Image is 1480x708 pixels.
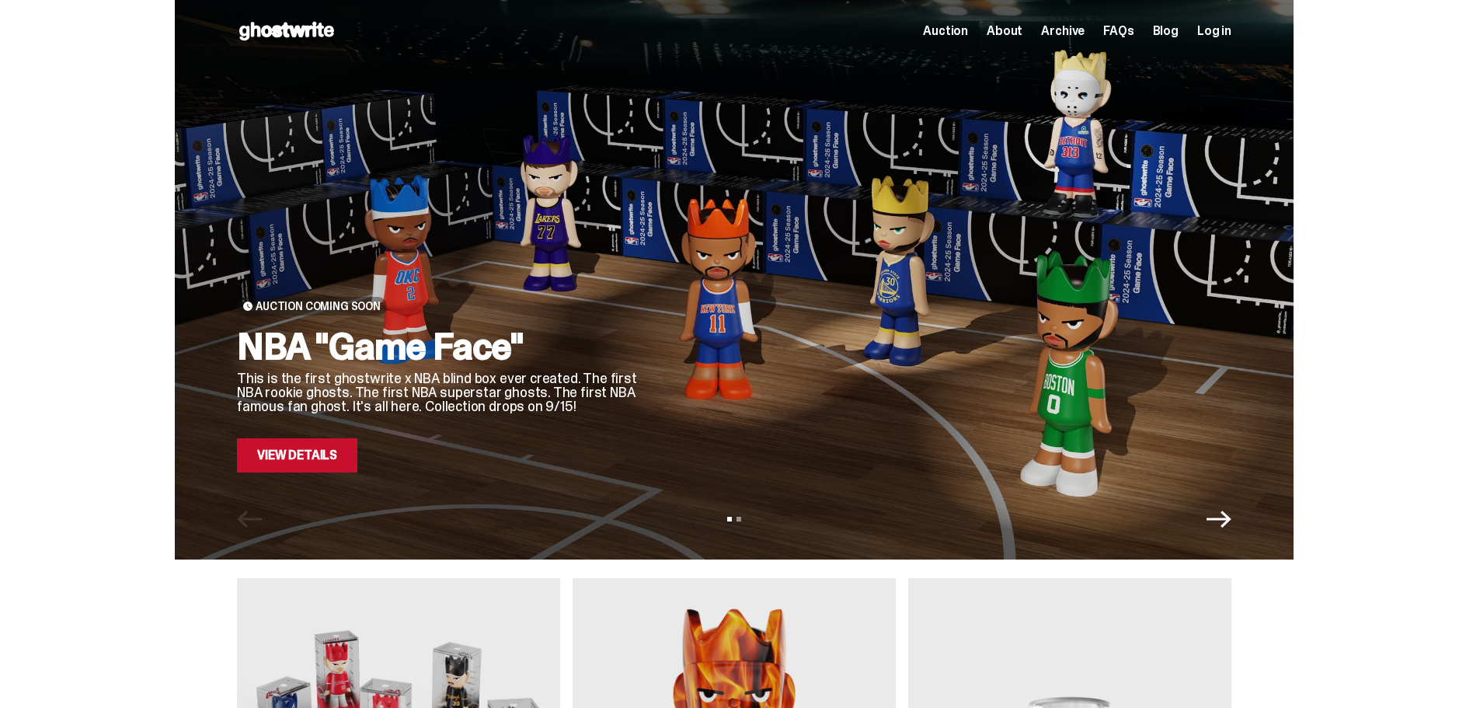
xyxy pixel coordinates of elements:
[237,328,641,365] h2: NBA "Game Face"
[987,25,1022,37] a: About
[256,300,381,312] span: Auction Coming Soon
[1197,25,1231,37] a: Log in
[1153,25,1179,37] a: Blog
[237,371,641,413] p: This is the first ghostwrite x NBA blind box ever created. The first NBA rookie ghosts. The first...
[923,25,968,37] a: Auction
[1041,25,1085,37] a: Archive
[1207,507,1231,532] button: Next
[237,438,357,473] a: View Details
[1103,25,1134,37] a: FAQs
[727,517,732,521] button: View slide 1
[737,517,741,521] button: View slide 2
